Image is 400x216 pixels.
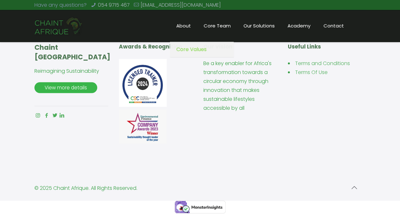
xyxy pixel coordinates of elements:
h5: Our vision [203,43,281,51]
span: Contact [317,21,350,31]
span: About [170,21,197,31]
a: Academy [281,10,317,42]
h5: Awards & Recognition [119,43,197,51]
p: Be a key enabler for Africa's transformation towards a circular economy through innovation that m... [203,59,281,113]
img: Verified by MonsterInsights [175,201,226,213]
a: Terms and Conditions [295,60,350,67]
a: Core Team [197,10,237,42]
img: Chaint_Afrique-20 [34,17,83,36]
p: Reimagining Sustainability [34,67,112,76]
span: View more details [39,82,92,93]
a: Core Values [170,42,234,57]
span: Core Team [197,21,237,31]
span: Academy [281,21,317,31]
a: 054 9715 467 [98,1,129,9]
h5: Useful Links [288,43,366,51]
a: Our Solutions [237,10,281,42]
a: About [170,10,197,42]
span: Core Values [176,45,207,54]
div: © 2025 Chaint Afrique. All Rights Reserved. [34,184,137,193]
a: Contact [317,10,350,42]
span: Our Solutions [237,21,281,31]
a: Chaint Afrique [34,10,83,42]
img: img [119,59,167,107]
a: View more details [34,82,97,93]
img: img [119,110,167,144]
a: Terms Of Use [295,69,328,76]
h4: Chaint [GEOGRAPHIC_DATA] [34,43,112,62]
a: [EMAIL_ADDRESS][DOMAIN_NAME] [141,1,221,9]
